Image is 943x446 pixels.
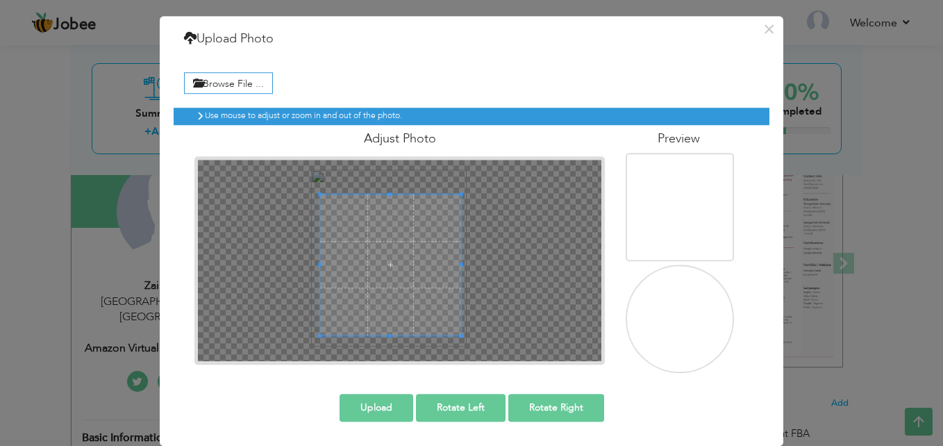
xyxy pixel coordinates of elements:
button: Upload [340,394,413,422]
h4: Preview [626,132,731,146]
img: 3c7be3cf-070e-4b93-9a31-95d9b2aba444 [621,135,740,272]
button: Rotate Left [416,394,506,422]
h4: Upload Photo [184,30,274,48]
img: 3c7be3cf-070e-4b93-9a31-95d9b2aba444 [621,247,740,383]
h6: Use mouse to adjust or zoom in and out of the photo. [205,111,741,120]
h4: Adjust Photo [194,132,605,146]
label: Browse File ... [184,72,273,94]
button: × [758,18,780,40]
button: Rotate Right [508,394,604,422]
